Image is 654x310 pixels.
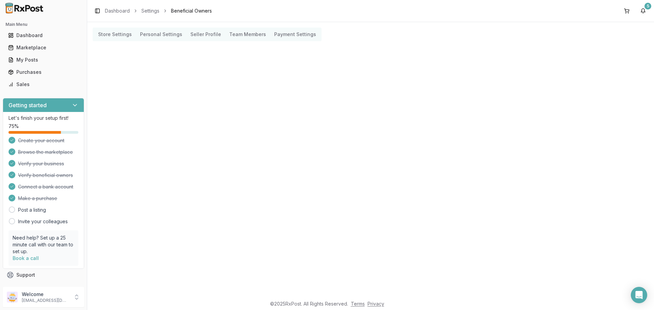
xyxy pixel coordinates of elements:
nav: breadcrumb [105,7,212,14]
p: [EMAIL_ADDRESS][DOMAIN_NAME] [22,298,69,303]
button: Store Settings [94,29,136,40]
button: Team Members [225,29,270,40]
a: Privacy [368,301,384,307]
button: Feedback [3,281,84,293]
div: Dashboard [8,32,79,39]
p: Let's finish your setup first! [9,115,78,121]
span: 75 % [9,123,19,130]
a: Invite your colleagues [18,218,68,225]
div: My Posts [8,56,79,63]
span: Verify beneficial owners [18,172,73,179]
a: Book a call [13,255,39,261]
div: 5 [644,3,651,10]
div: Sales [8,81,79,88]
h2: Main Menu [5,22,81,27]
span: Beneficial Owners [171,7,212,14]
a: Post a listing [18,207,46,213]
a: Sales [5,78,81,91]
p: Need help? Set up a 25 minute call with our team to set up. [13,234,74,255]
a: Dashboard [105,7,130,14]
button: Purchases [3,67,84,78]
button: Dashboard [3,30,84,41]
a: Dashboard [5,29,81,42]
a: Marketplace [5,42,81,54]
a: Purchases [5,66,81,78]
span: Connect a bank account [18,183,73,190]
button: Personal Settings [136,29,186,40]
button: My Posts [3,54,84,65]
button: Sales [3,79,84,90]
img: User avatar [7,292,18,303]
span: Feedback [16,284,40,291]
p: Welcome [22,291,69,298]
button: 5 [638,5,649,16]
button: Marketplace [3,42,84,53]
button: Payment Settings [270,29,320,40]
span: Verify your business [18,160,64,167]
a: Terms [351,301,365,307]
button: Seller Profile [186,29,225,40]
div: Marketplace [8,44,79,51]
a: Settings [141,7,159,14]
div: Purchases [8,69,79,76]
a: My Posts [5,54,81,66]
span: Create your account [18,137,64,144]
span: Browse the marketplace [18,149,73,156]
img: RxPost Logo [3,3,46,14]
span: Make a purchase [18,195,57,202]
div: Open Intercom Messenger [631,287,647,303]
button: Support [3,269,84,281]
h3: Getting started [9,101,47,109]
